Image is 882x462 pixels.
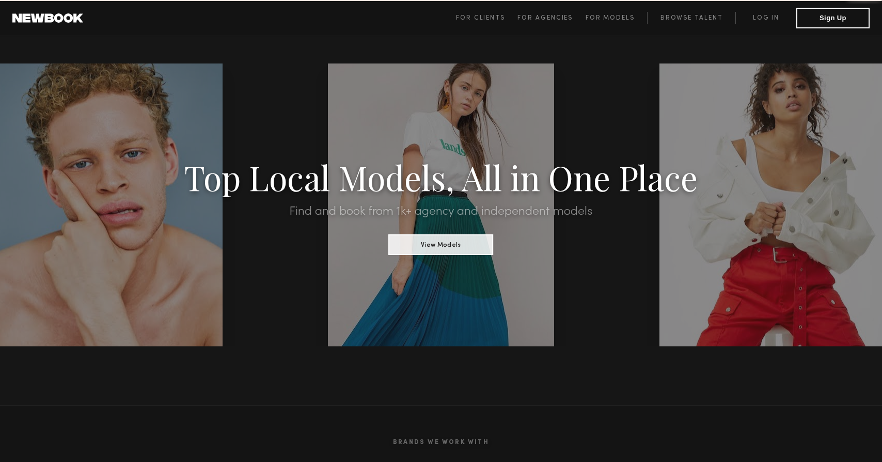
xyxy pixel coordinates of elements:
a: For Clients [456,12,517,24]
h2: Brands We Work With [131,426,751,458]
a: For Models [586,12,648,24]
h1: Top Local Models, All in One Place [66,161,816,193]
a: For Agencies [517,12,585,24]
a: Browse Talent [647,12,735,24]
span: For Agencies [517,15,573,21]
button: View Models [388,234,493,255]
button: Sign Up [796,8,870,28]
a: View Models [388,238,493,249]
span: For Models [586,15,635,21]
span: For Clients [456,15,505,21]
a: Log in [735,12,796,24]
h2: Find and book from 1k+ agency and independent models [66,205,816,218]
